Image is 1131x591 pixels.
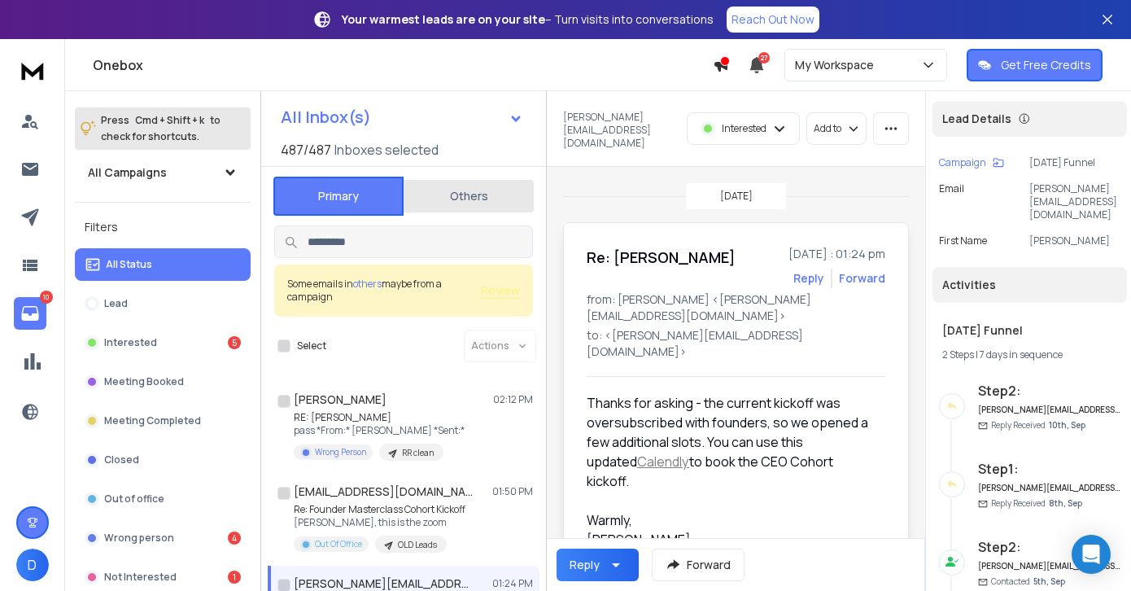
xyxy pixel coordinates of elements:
[587,510,872,549] div: Warmly, [PERSON_NAME]
[795,57,880,73] p: My Workspace
[294,411,465,424] p: RE: [PERSON_NAME]
[75,366,251,398] button: Meeting Booked
[104,375,184,388] p: Meeting Booked
[967,49,1103,81] button: Get Free Credits
[101,112,221,145] p: Press to check for shortcuts.
[942,348,1117,361] div: |
[587,246,736,269] h1: Re: [PERSON_NAME]
[294,484,473,500] h1: [EMAIL_ADDRESS][DOMAIN_NAME]
[75,326,251,359] button: Interested5
[942,348,974,361] span: 2 Steps
[342,11,714,28] p: – Turn visits into conversations
[978,537,1120,557] h6: Step 2 :
[557,549,639,581] button: Reply
[40,291,53,304] p: 10
[492,485,533,498] p: 01:50 PM
[294,424,465,437] p: pass *From:* [PERSON_NAME] *Sent:*
[1029,234,1120,247] p: [PERSON_NAME]
[722,122,766,135] p: Interested
[228,336,241,349] div: 5
[398,539,437,551] p: OLD Leads
[268,101,536,134] button: All Inbox(s)
[932,267,1127,303] div: Activities
[652,549,745,581] button: Forward
[133,111,207,129] span: Cmd + Shift + k
[75,156,251,189] button: All Campaigns
[978,381,1120,401] h6: Step 2 :
[839,270,885,287] div: Forward
[978,459,1120,479] h6: Step 1 :
[758,52,770,63] span: 27
[939,182,964,221] p: Email
[939,156,1004,169] button: Campaign
[939,234,987,247] p: First Name
[942,111,1011,127] p: Lead Details
[315,446,366,458] p: Wrong Person
[353,277,382,291] span: others
[294,392,386,408] h1: [PERSON_NAME]
[563,111,677,150] p: [PERSON_NAME][EMAIL_ADDRESS][DOMAIN_NAME]
[14,297,46,330] a: 10
[1029,182,1120,221] p: [PERSON_NAME][EMAIL_ADDRESS][DOMAIN_NAME]
[1072,535,1111,574] div: Open Intercom Messenger
[978,560,1120,572] h6: [PERSON_NAME][EMAIL_ADDRESS][DOMAIN_NAME]
[281,140,331,160] span: 487 / 487
[404,178,534,214] button: Others
[1029,156,1120,169] p: [DATE] Funnel
[75,248,251,281] button: All Status
[793,270,824,287] button: Reply
[75,444,251,476] button: Closed
[228,532,241,545] div: 4
[1001,57,1091,73] p: Get Free Credits
[492,577,533,590] p: 01:24 PM
[16,549,49,581] button: D
[587,327,885,360] p: to: <[PERSON_NAME][EMAIL_ADDRESS][DOMAIN_NAME]>
[814,122,841,135] p: Add to
[104,571,177,584] p: Not Interested
[939,156,986,169] p: Campaign
[75,405,251,437] button: Meeting Completed
[281,109,371,125] h1: All Inbox(s)
[294,516,465,529] p: [PERSON_NAME], this is the zoom
[1049,419,1085,431] span: 10th, Sep
[75,483,251,515] button: Out of office
[334,140,439,160] h3: Inboxes selected
[587,291,885,324] p: from: [PERSON_NAME] <[PERSON_NAME][EMAIL_ADDRESS][DOMAIN_NAME]>
[942,322,1117,339] h1: [DATE] Funnel
[978,482,1120,494] h6: [PERSON_NAME][EMAIL_ADDRESS][DOMAIN_NAME]
[991,419,1085,431] p: Reply Received
[587,393,872,510] div: Thanks for asking - the current kickoff was oversubscribed with founders, so we opened a few addi...
[104,414,201,427] p: Meeting Completed
[731,11,814,28] p: Reach Out Now
[720,190,753,203] p: [DATE]
[294,503,465,516] p: Re: Founder Masterclass Cohort Kickoff
[570,557,600,573] div: Reply
[93,55,713,75] h1: Onebox
[637,453,689,471] a: Calendly
[287,278,481,304] div: Some emails in maybe from a campaign
[788,246,885,262] p: [DATE] : 01:24 pm
[75,216,251,239] h3: Filters
[493,393,533,406] p: 02:12 PM
[1033,576,1065,587] span: 5th, Sep
[991,497,1082,510] p: Reply Received
[88,164,167,181] h1: All Campaigns
[106,258,152,271] p: All Status
[104,336,157,349] p: Interested
[297,339,326,352] label: Select
[402,447,434,459] p: RR clean
[273,177,404,216] button: Primary
[104,453,139,466] p: Closed
[104,532,174,545] p: Wrong person
[75,522,251,554] button: Wrong person4
[104,297,128,310] p: Lead
[978,404,1120,416] h6: [PERSON_NAME][EMAIL_ADDRESS][DOMAIN_NAME]
[481,282,520,299] button: Review
[228,571,241,584] div: 1
[1049,497,1082,509] span: 8th, Sep
[75,287,251,320] button: Lead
